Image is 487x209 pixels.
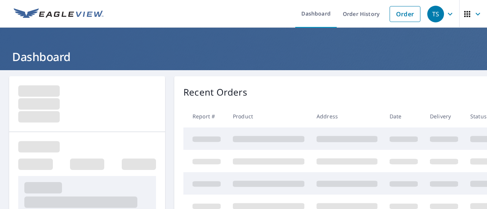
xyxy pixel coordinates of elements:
[227,105,310,127] th: Product
[427,6,444,22] div: TS
[14,8,103,20] img: EV Logo
[183,85,247,99] p: Recent Orders
[384,105,424,127] th: Date
[424,105,464,127] th: Delivery
[9,49,478,64] h1: Dashboard
[390,6,420,22] a: Order
[183,105,227,127] th: Report #
[310,105,384,127] th: Address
